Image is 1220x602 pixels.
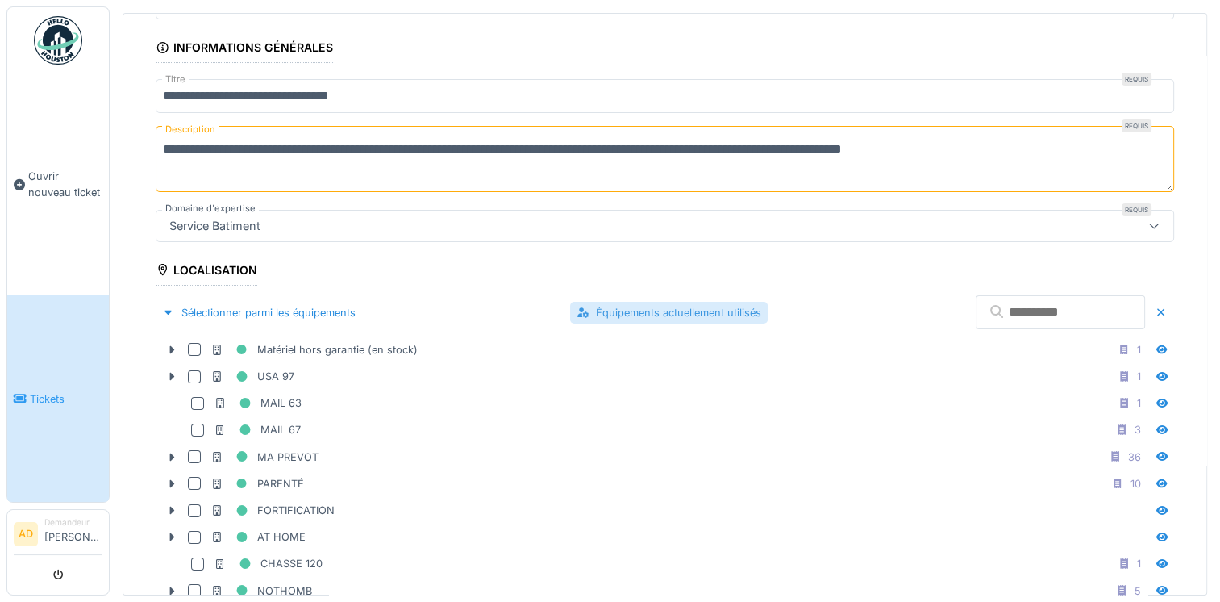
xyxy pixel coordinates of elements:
[14,516,102,555] a: AD Demandeur[PERSON_NAME]
[1135,422,1141,437] div: 3
[156,302,362,324] div: Sélectionner parmi les équipements
[156,258,257,286] div: Localisation
[162,73,189,86] label: Titre
[1137,556,1141,571] div: 1
[214,554,323,574] div: CHASSE 120
[1130,476,1141,491] div: 10
[1135,583,1141,599] div: 5
[210,366,294,387] div: USA 97
[1122,73,1151,86] div: Requis
[1137,342,1141,357] div: 1
[1122,119,1151,132] div: Requis
[30,391,102,407] span: Tickets
[1128,449,1141,465] div: 36
[210,527,306,547] div: AT HOME
[7,73,109,295] a: Ouvrir nouveau ticket
[44,516,102,529] div: Demandeur
[34,16,82,65] img: Badge_color-CXgf-gQk.svg
[214,393,302,413] div: MAIL 63
[162,119,219,140] label: Description
[210,447,319,467] div: MA PREVOT
[7,295,109,502] a: Tickets
[210,474,304,494] div: PARENTÉ
[210,340,418,360] div: Matériel hors garantie (en stock)
[1137,369,1141,384] div: 1
[163,217,267,235] div: Service Batiment
[1137,395,1141,411] div: 1
[210,581,312,601] div: NOTHOMB
[570,302,768,324] div: Équipements actuellement utilisés
[156,36,333,63] div: Informations générales
[214,420,301,440] div: MAIL 67
[28,169,102,199] span: Ouvrir nouveau ticket
[162,202,259,215] label: Domaine d'expertise
[210,500,335,520] div: FORTIFICATION
[14,522,38,546] li: AD
[44,516,102,551] li: [PERSON_NAME]
[1122,203,1151,216] div: Requis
